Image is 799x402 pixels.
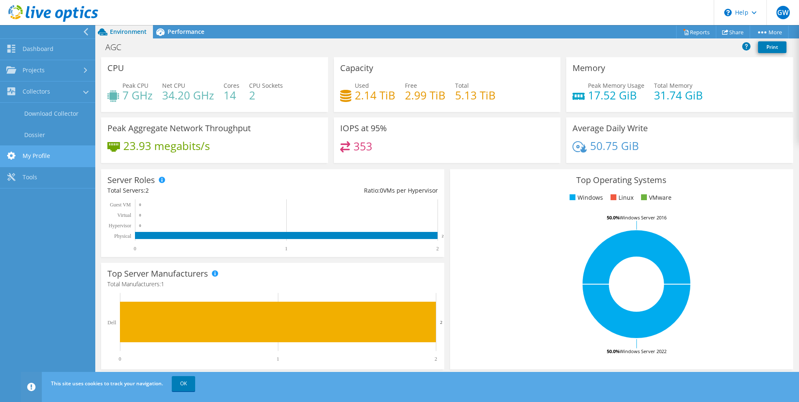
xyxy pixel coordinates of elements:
h3: Top Operating Systems [456,176,787,185]
span: CPU Sockets [249,81,283,89]
li: Linux [608,193,634,202]
a: OK [172,376,195,391]
tspan: 50.0% [607,348,620,354]
h4: 2.99 TiB [405,91,445,100]
h4: 34.20 GHz [162,91,214,100]
text: 0 [139,213,141,217]
h4: 31.74 GiB [654,91,703,100]
h1: AGC [102,43,134,52]
text: 2 [440,320,443,325]
text: Dell [107,320,116,326]
h3: Memory [573,64,605,73]
h4: 7 GHz [122,91,153,100]
span: 2 [145,186,149,194]
a: Print [758,41,786,53]
h4: 50.75 GiB [590,141,639,150]
span: Cores [224,81,239,89]
text: 0 [134,246,136,252]
li: Windows [567,193,603,202]
h3: Top Server Manufacturers [107,269,208,278]
h3: Capacity [340,64,373,73]
span: Peak CPU [122,81,148,89]
tspan: Windows Server 2016 [620,214,667,221]
div: Ratio: VMs per Hypervisor [272,186,438,195]
h4: 2 [249,91,283,100]
text: 1 [277,356,279,362]
text: 2 [442,234,444,238]
div: Total Servers: [107,186,272,195]
h3: Average Daily Write [573,124,648,133]
h3: IOPS at 95% [340,124,387,133]
text: 0 [139,203,141,207]
span: Net CPU [162,81,185,89]
text: Physical [114,233,131,239]
h3: Server Roles [107,176,155,185]
tspan: Windows Server 2022 [620,348,667,354]
span: This site uses cookies to track your navigation. [51,380,163,387]
h4: 2.14 TiB [355,91,395,100]
h3: CPU [107,64,124,73]
svg: \n [724,9,732,16]
h4: 353 [354,142,372,151]
span: Peak Memory Usage [588,81,644,89]
tspan: 50.0% [607,214,620,221]
h4: 17.52 GiB [588,91,644,100]
a: More [750,25,789,38]
li: VMware [639,193,672,202]
a: Share [716,25,750,38]
text: Guest VM [110,202,131,208]
text: 0 [119,356,121,362]
h4: 23.93 megabits/s [123,141,210,150]
h4: 14 [224,91,239,100]
text: 2 [436,246,439,252]
span: Total Memory [654,81,692,89]
span: 1 [161,280,164,288]
span: Environment [110,28,147,36]
text: Hypervisor [109,223,131,229]
h3: Peak Aggregate Network Throughput [107,124,251,133]
text: 0 [139,224,141,228]
span: GW [776,6,790,19]
span: Used [355,81,369,89]
span: 0 [380,186,383,194]
h4: Total Manufacturers: [107,280,438,289]
text: 1 [285,246,288,252]
span: Performance [168,28,204,36]
span: Total [455,81,469,89]
text: 2 [435,356,437,362]
text: Virtual [117,212,132,218]
span: Free [405,81,417,89]
h4: 5.13 TiB [455,91,496,100]
a: Reports [676,25,716,38]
